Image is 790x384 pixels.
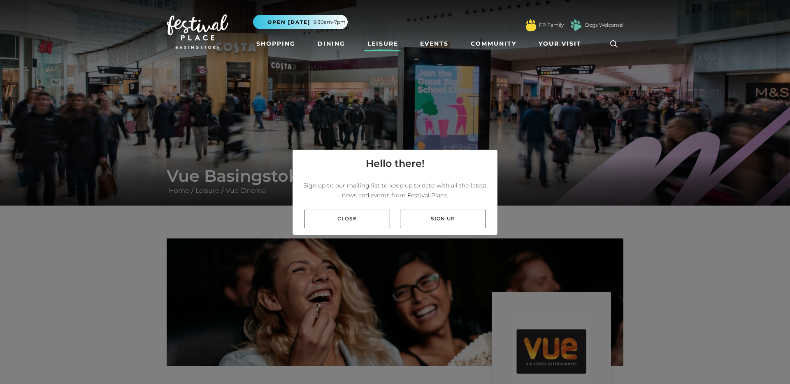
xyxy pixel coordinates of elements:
a: FP Family [539,21,564,29]
a: Your Visit [535,36,589,51]
a: Shopping [253,36,299,51]
a: Leisure [364,36,402,51]
span: 9.30am-7pm [314,19,346,26]
img: Festival Place Logo [167,14,228,49]
a: Dining [314,36,349,51]
span: Open [DATE] [267,19,310,26]
a: Close [304,210,390,228]
a: Dogs Welcome! [585,21,623,29]
button: Open [DATE] 9.30am-7pm [253,15,348,29]
a: Events [417,36,452,51]
a: Community [467,36,520,51]
p: Sign up to our mailing list to keep up to date with all the latest news and events from Festival ... [299,180,491,200]
h4: Hello there! [366,156,425,171]
span: Your Visit [539,39,581,48]
a: Sign up [400,210,486,228]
